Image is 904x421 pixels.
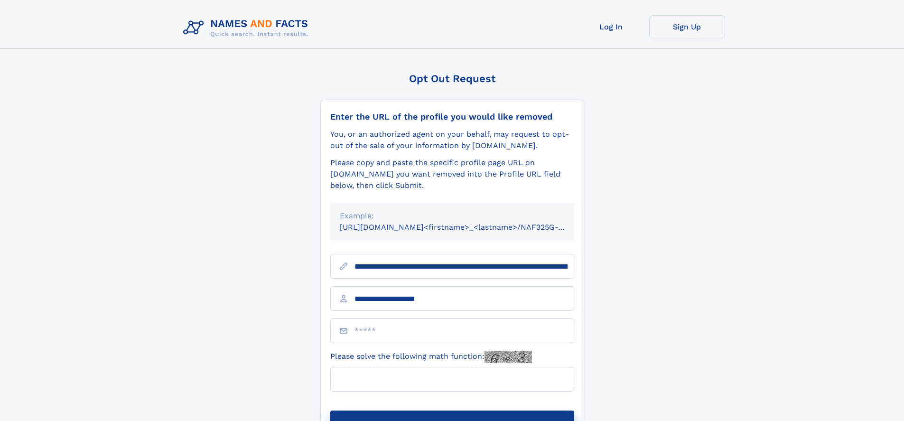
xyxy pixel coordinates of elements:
[649,15,725,38] a: Sign Up
[330,157,574,191] div: Please copy and paste the specific profile page URL on [DOMAIN_NAME] you want removed into the Pr...
[330,112,574,122] div: Enter the URL of the profile you would like removed
[340,223,592,232] small: [URL][DOMAIN_NAME]<firstname>_<lastname>/NAF325G-xxxxxxxx
[330,351,532,363] label: Please solve the following math function:
[340,210,565,222] div: Example:
[179,15,316,41] img: Logo Names and Facts
[320,73,584,84] div: Opt Out Request
[573,15,649,38] a: Log In
[330,129,574,151] div: You, or an authorized agent on your behalf, may request to opt-out of the sale of your informatio...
